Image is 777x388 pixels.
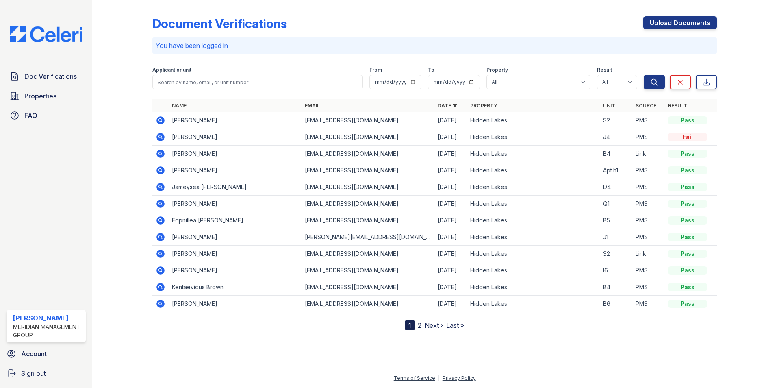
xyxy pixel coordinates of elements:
td: PMS [632,262,665,279]
td: [DATE] [434,146,467,162]
td: [EMAIL_ADDRESS][DOMAIN_NAME] [302,246,434,262]
div: | [438,375,440,381]
input: Search by name, email, or unit number [152,75,363,89]
td: Hidden Lakes [467,229,600,246]
div: Pass [668,266,707,275]
a: Sign out [3,365,89,381]
td: [PERSON_NAME][EMAIL_ADDRESS][DOMAIN_NAME] [302,229,434,246]
td: PMS [632,212,665,229]
td: Hidden Lakes [467,262,600,279]
a: Privacy Policy [443,375,476,381]
a: 2 [418,321,421,329]
td: B4 [600,146,632,162]
img: CE_Logo_Blue-a8612792a0a2168367f1c8372b55b34899dd931a85d93a1a3d3e32e68fde9ad4.png [3,26,89,42]
td: J1 [600,229,632,246]
td: B4 [600,279,632,296]
span: Sign out [21,368,46,378]
td: [EMAIL_ADDRESS][DOMAIN_NAME] [302,146,434,162]
a: FAQ [7,107,86,124]
a: Name [172,102,187,109]
label: Result [597,67,612,73]
label: Property [486,67,508,73]
td: [PERSON_NAME] [169,246,302,262]
div: Pass [668,150,707,158]
td: Jameysea [PERSON_NAME] [169,179,302,196]
a: Source [636,102,656,109]
div: 1 [405,320,415,330]
td: Link [632,146,665,162]
a: Email [305,102,320,109]
td: [EMAIL_ADDRESS][DOMAIN_NAME] [302,112,434,129]
td: Link [632,246,665,262]
td: D4 [600,179,632,196]
td: PMS [632,179,665,196]
td: [DATE] [434,229,467,246]
td: Apt.h1 [600,162,632,179]
a: Properties [7,88,86,104]
td: PMS [632,196,665,212]
td: B6 [600,296,632,312]
div: Pass [668,250,707,258]
td: [PERSON_NAME] [169,146,302,162]
p: You have been logged in [156,41,714,50]
span: FAQ [24,111,37,120]
a: Next › [425,321,443,329]
label: From [369,67,382,73]
td: PMS [632,229,665,246]
span: Doc Verifications [24,72,77,81]
span: Properties [24,91,56,101]
td: [EMAIL_ADDRESS][DOMAIN_NAME] [302,279,434,296]
a: Property [470,102,497,109]
td: [DATE] [434,246,467,262]
td: [DATE] [434,279,467,296]
td: Hidden Lakes [467,112,600,129]
td: Hidden Lakes [467,179,600,196]
a: Terms of Service [394,375,435,381]
td: PMS [632,279,665,296]
td: [DATE] [434,296,467,312]
td: S2 [600,246,632,262]
label: To [428,67,434,73]
div: Pass [668,116,707,124]
a: Unit [603,102,615,109]
div: Fail [668,133,707,141]
td: PMS [632,296,665,312]
td: [PERSON_NAME] [169,196,302,212]
td: [EMAIL_ADDRESS][DOMAIN_NAME] [302,162,434,179]
td: [DATE] [434,212,467,229]
td: Hidden Lakes [467,129,600,146]
div: Pass [668,233,707,241]
td: [PERSON_NAME] [169,129,302,146]
div: Meridian Management Group [13,323,82,339]
td: [EMAIL_ADDRESS][DOMAIN_NAME] [302,262,434,279]
div: [PERSON_NAME] [13,313,82,323]
a: Doc Verifications [7,68,86,85]
td: [EMAIL_ADDRESS][DOMAIN_NAME] [302,296,434,312]
label: Applicant or unit [152,67,191,73]
td: B5 [600,212,632,229]
div: Pass [668,166,707,174]
td: PMS [632,162,665,179]
td: [DATE] [434,162,467,179]
td: J4 [600,129,632,146]
div: Pass [668,183,707,191]
a: Last » [446,321,464,329]
a: Account [3,346,89,362]
td: Hidden Lakes [467,146,600,162]
div: Pass [668,200,707,208]
td: I6 [600,262,632,279]
td: Hidden Lakes [467,212,600,229]
td: Hidden Lakes [467,162,600,179]
td: [PERSON_NAME] [169,262,302,279]
td: [EMAIL_ADDRESS][DOMAIN_NAME] [302,179,434,196]
td: [EMAIL_ADDRESS][DOMAIN_NAME] [302,129,434,146]
td: [EMAIL_ADDRESS][DOMAIN_NAME] [302,196,434,212]
td: [PERSON_NAME] [169,112,302,129]
td: [PERSON_NAME] [169,296,302,312]
a: Upload Documents [643,16,717,29]
td: [PERSON_NAME] [169,229,302,246]
span: Account [21,349,47,359]
td: [PERSON_NAME] [169,162,302,179]
td: [DATE] [434,196,467,212]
